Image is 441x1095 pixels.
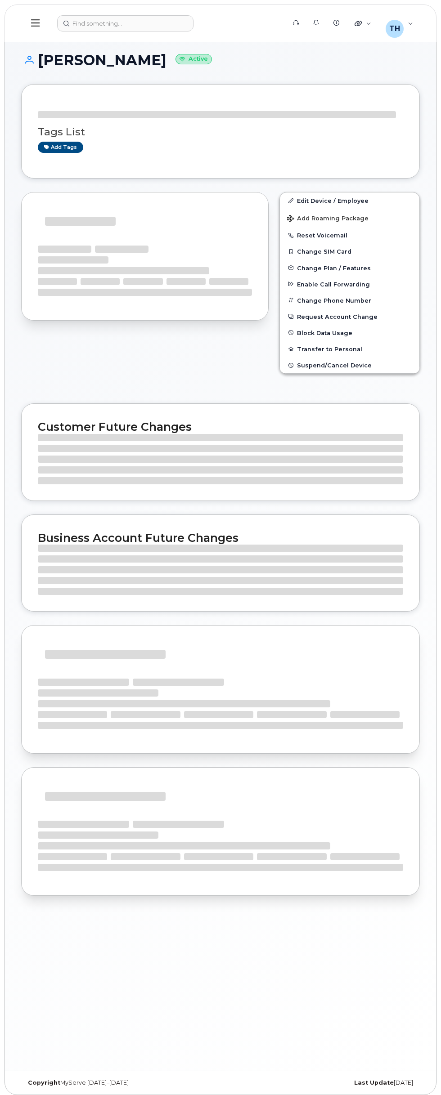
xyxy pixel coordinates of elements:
[354,1079,394,1086] strong: Last Update
[280,308,419,325] button: Request Account Change
[297,362,372,369] span: Suspend/Cancel Device
[280,260,419,276] button: Change Plan / Features
[280,325,419,341] button: Block Data Usage
[297,264,371,271] span: Change Plan / Features
[280,276,419,292] button: Enable Call Forwarding
[280,227,419,243] button: Reset Voicemail
[38,126,403,138] h3: Tags List
[280,341,419,357] button: Transfer to Personal
[280,209,419,227] button: Add Roaming Package
[220,1079,420,1086] div: [DATE]
[38,142,83,153] a: Add tags
[280,357,419,373] button: Suspend/Cancel Device
[38,531,403,545] h2: Business Account Future Changes
[21,52,420,68] h1: [PERSON_NAME]
[280,243,419,259] button: Change SIM Card
[175,54,212,64] small: Active
[38,420,403,434] h2: Customer Future Changes
[280,192,419,209] a: Edit Device / Employee
[297,281,370,287] span: Enable Call Forwarding
[28,1079,60,1086] strong: Copyright
[280,292,419,308] button: Change Phone Number
[21,1079,220,1086] div: MyServe [DATE]–[DATE]
[287,215,369,223] span: Add Roaming Package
